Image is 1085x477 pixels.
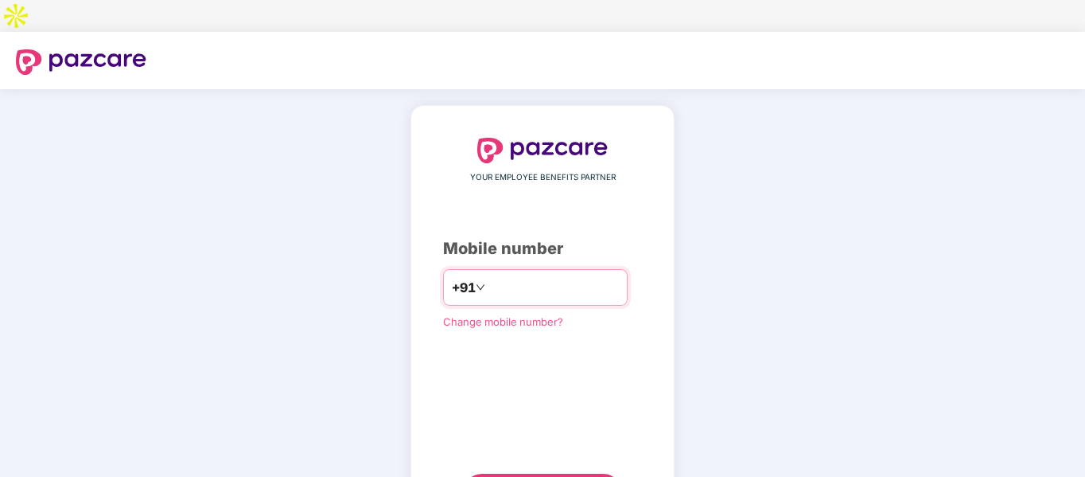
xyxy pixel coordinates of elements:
[443,315,563,328] a: Change mobile number?
[477,138,608,163] img: logo
[470,171,616,184] span: YOUR EMPLOYEE BENEFITS PARTNER
[476,283,485,292] span: down
[452,278,476,298] span: +91
[16,49,146,75] img: logo
[443,237,642,261] div: Mobile number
